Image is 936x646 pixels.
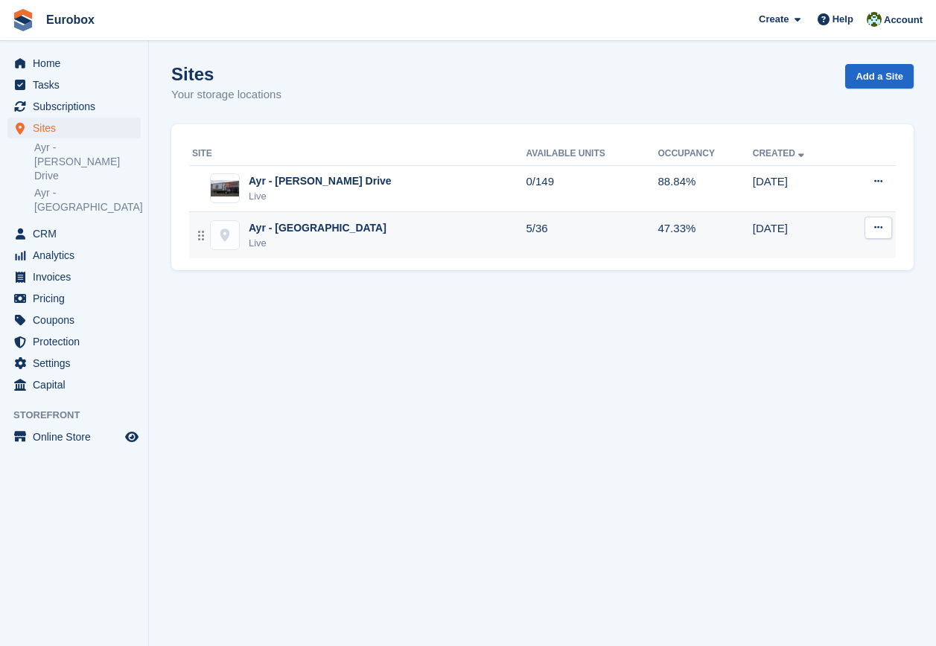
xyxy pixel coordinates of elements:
[33,96,122,117] span: Subscriptions
[753,212,844,258] td: [DATE]
[7,426,141,447] a: menu
[7,353,141,374] a: menu
[753,148,807,159] a: Created
[12,9,34,31] img: stora-icon-8386f47178a22dfd0bd8f6a31ec36ba5ce8667c1dd55bd0f319d3a0aa187defe.svg
[658,142,752,166] th: Occupancy
[7,245,141,266] a: menu
[33,53,122,74] span: Home
[13,408,148,423] span: Storefront
[33,118,122,138] span: Sites
[526,165,658,212] td: 0/149
[33,245,122,266] span: Analytics
[884,13,923,28] span: Account
[7,266,141,287] a: menu
[33,310,122,330] span: Coupons
[171,86,281,103] p: Your storage locations
[7,331,141,352] a: menu
[7,374,141,395] a: menu
[526,212,658,258] td: 5/36
[7,288,141,309] a: menu
[34,141,141,183] a: Ayr - [PERSON_NAME] Drive
[867,12,882,27] img: Lorna Russell
[7,118,141,138] a: menu
[7,310,141,330] a: menu
[33,266,122,287] span: Invoices
[33,426,122,447] span: Online Store
[526,142,658,166] th: Available Units
[7,74,141,95] a: menu
[753,165,844,212] td: [DATE]
[33,331,122,352] span: Protection
[7,53,141,74] a: menu
[40,7,101,32] a: Eurobox
[33,353,122,374] span: Settings
[33,74,122,95] span: Tasks
[33,374,122,395] span: Capital
[249,189,392,204] div: Live
[33,288,122,309] span: Pricing
[34,186,141,214] a: Ayr - [GEOGRAPHIC_DATA]
[33,223,122,244] span: CRM
[211,221,239,249] img: Ayr - Holmston Road site image placeholder
[658,212,752,258] td: 47.33%
[249,220,386,236] div: Ayr - [GEOGRAPHIC_DATA]
[211,180,239,196] img: Image of Ayr - Whitfield Drive site
[249,236,386,251] div: Live
[658,165,752,212] td: 88.84%
[845,64,914,89] a: Add a Site
[249,173,392,189] div: Ayr - [PERSON_NAME] Drive
[123,428,141,446] a: Preview store
[759,12,789,27] span: Create
[7,96,141,117] a: menu
[7,223,141,244] a: menu
[189,142,526,166] th: Site
[832,12,853,27] span: Help
[171,64,281,84] h1: Sites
